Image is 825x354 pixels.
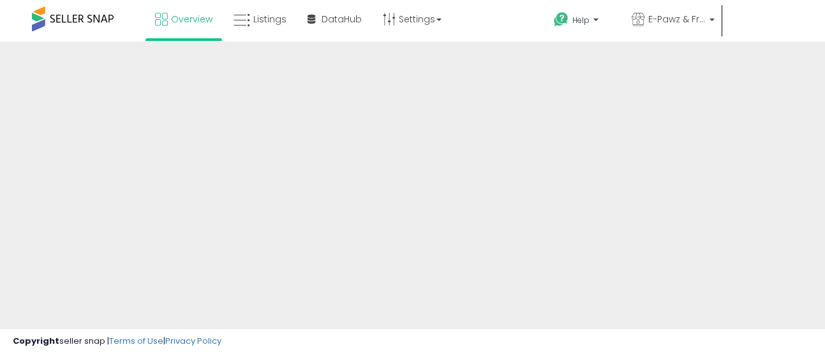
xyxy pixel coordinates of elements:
[171,13,212,26] span: Overview
[544,2,620,42] a: Help
[13,335,59,347] strong: Copyright
[253,13,286,26] span: Listings
[572,15,590,26] span: Help
[13,335,221,348] div: seller snap | |
[648,13,706,26] span: E-Pawz & Friends
[553,12,569,27] i: Get Help
[109,335,163,347] a: Terms of Use
[322,13,362,26] span: DataHub
[165,335,221,347] a: Privacy Policy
